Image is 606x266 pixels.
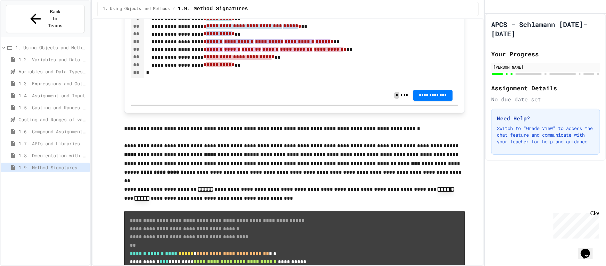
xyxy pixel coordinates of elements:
[491,20,600,38] h1: APCS - Schlamann [DATE]-[DATE]
[497,125,594,145] p: Switch to "Grade View" to access the chat feature and communicate with your teacher for help and ...
[19,164,87,171] span: 1.9. Method Signatures
[578,239,599,259] iframe: chat widget
[3,3,46,42] div: Chat with us now!Close
[173,6,175,12] span: /
[491,49,600,59] h2: Your Progress
[19,140,87,147] span: 1.7. APIs and Libraries
[19,92,87,99] span: 1.4. Assignment and Input
[19,68,87,75] span: Variables and Data Types - Quiz
[19,152,87,159] span: 1.8. Documentation with Comments and Preconditions
[6,5,85,33] button: Back to Teams
[19,56,87,63] span: 1.2. Variables and Data Types
[47,8,63,29] span: Back to Teams
[491,95,600,103] div: No due date set
[103,6,170,12] span: 1. Using Objects and Methods
[19,80,87,87] span: 1.3. Expressions and Output [New]
[19,128,87,135] span: 1.6. Compound Assignment Operators
[493,64,598,70] div: [PERSON_NAME]
[178,5,248,13] span: 1.9. Method Signatures
[15,44,87,51] span: 1. Using Objects and Methods
[19,104,87,111] span: 1.5. Casting and Ranges of Values
[551,210,599,239] iframe: chat widget
[497,114,594,122] h3: Need Help?
[19,116,87,123] span: Casting and Ranges of variables - Quiz
[491,83,600,93] h2: Assignment Details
